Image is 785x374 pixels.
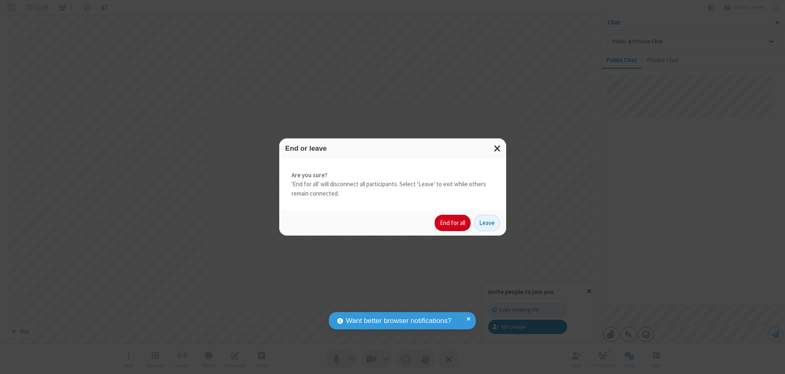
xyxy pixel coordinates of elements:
div: 'End for all' will disconnect all participants. Select 'Leave' to exit while others remain connec... [279,158,506,211]
span: Want better browser notifications? [346,316,451,326]
h3: End or leave [285,145,500,152]
strong: Are you sure? [292,171,494,180]
button: End for all [435,215,471,231]
button: Close modal [489,138,506,158]
button: Leave [474,215,500,231]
